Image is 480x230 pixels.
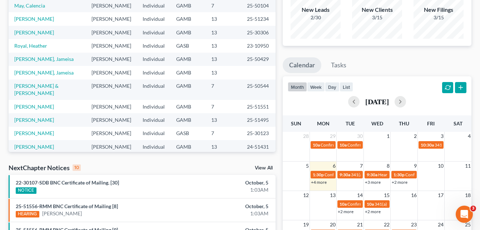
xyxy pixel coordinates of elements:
[340,82,353,92] button: list
[340,172,350,177] span: 9:30a
[16,211,39,217] div: HEARING
[137,113,170,126] td: Individual
[386,162,390,170] span: 8
[421,142,434,148] span: 10:30a
[14,43,47,49] a: Royal, Heather
[170,127,206,140] td: GASB
[392,179,407,185] a: +2 more
[437,220,444,229] span: 24
[305,162,310,170] span: 5
[206,66,241,79] td: 13
[454,120,462,126] span: Sat
[329,220,336,229] span: 20
[325,82,340,92] button: day
[347,201,429,207] span: Confirmation hearing for [PERSON_NAME]
[375,201,444,207] span: 341(a) meeting for [PERSON_NAME]
[313,172,324,177] span: 1:30p
[291,120,301,126] span: Sun
[371,120,383,126] span: Wed
[170,26,206,39] td: GAMB
[302,132,310,140] span: 28
[356,191,363,200] span: 14
[321,142,402,148] span: Confirmation hearing for [PERSON_NAME]
[329,191,336,200] span: 13
[347,142,429,148] span: Confirmation hearing for [PERSON_NAME]
[16,203,118,209] a: 25-51556-RMM BNC Certificate of Mailing [8]
[302,191,310,200] span: 12
[42,210,82,217] a: [PERSON_NAME]
[383,220,390,229] span: 22
[241,100,276,113] td: 25-51551
[241,53,276,66] td: 25-50429
[86,127,137,140] td: [PERSON_NAME]
[340,142,347,148] span: 10a
[206,127,241,140] td: 7
[189,210,268,217] div: 1:03AM
[14,144,54,150] a: [PERSON_NAME]
[170,113,206,126] td: GAMB
[170,12,206,25] td: GAMB
[302,220,310,229] span: 19
[255,166,273,171] a: View All
[311,179,327,185] a: +4 more
[437,191,444,200] span: 17
[86,100,137,113] td: [PERSON_NAME]
[410,220,417,229] span: 23
[206,12,241,25] td: 13
[413,162,417,170] span: 9
[383,191,390,200] span: 15
[206,113,241,126] td: 13
[14,104,54,110] a: [PERSON_NAME]
[340,201,347,207] span: 10a
[86,113,137,126] td: [PERSON_NAME]
[14,56,74,62] a: [PERSON_NAME], Jameisa
[86,12,137,25] td: [PERSON_NAME]
[346,120,355,126] span: Tue
[170,53,206,66] td: GAMB
[86,80,137,100] td: [PERSON_NAME]
[241,140,276,153] td: 24-51431
[137,100,170,113] td: Individual
[399,120,409,126] span: Thu
[206,26,241,39] td: 13
[456,206,473,223] iframe: Intercom live chat
[189,179,268,186] div: October, 5
[86,66,137,79] td: [PERSON_NAME]
[367,201,374,207] span: 10a
[410,191,417,200] span: 16
[365,179,381,185] a: +3 more
[241,12,276,25] td: 25-51234
[206,39,241,52] td: 13
[206,53,241,66] td: 13
[14,70,74,76] a: [PERSON_NAME], Jameisa
[86,140,137,153] td: [PERSON_NAME]
[137,140,170,153] td: Individual
[325,57,353,73] a: Tasks
[14,3,45,9] a: May, Calencia
[307,82,325,92] button: week
[467,132,471,140] span: 4
[137,26,170,39] td: Individual
[14,29,54,35] a: [PERSON_NAME]
[137,39,170,52] td: Individual
[351,172,420,177] span: 341(a) meeting for [PERSON_NAME]
[170,80,206,100] td: GAMB
[329,132,336,140] span: 29
[137,127,170,140] td: Individual
[14,83,59,96] a: [PERSON_NAME] & [PERSON_NAME]
[283,57,321,73] a: Calendar
[338,209,353,214] a: +2 more
[170,39,206,52] td: GASB
[14,130,54,136] a: [PERSON_NAME]
[170,100,206,113] td: GAMB
[325,172,406,177] span: Confirmation hearing for [PERSON_NAME]
[437,162,444,170] span: 10
[170,66,206,79] td: GAMB
[365,209,381,214] a: +2 more
[352,6,402,14] div: New Clients
[86,53,137,66] td: [PERSON_NAME]
[241,80,276,100] td: 25-50544
[386,132,390,140] span: 1
[332,162,336,170] span: 6
[86,39,137,52] td: [PERSON_NAME]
